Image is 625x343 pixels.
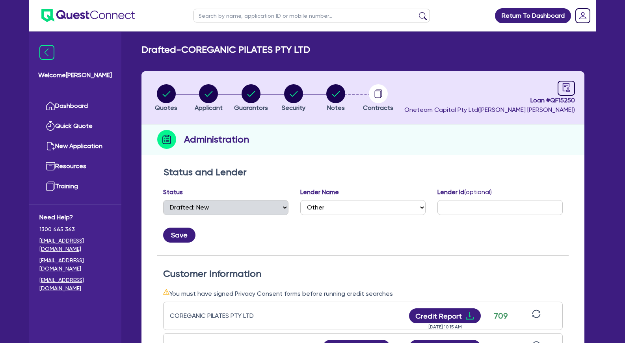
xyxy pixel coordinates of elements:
h2: Status and Lender [164,167,562,178]
span: warning [163,289,169,295]
span: Guarantors [234,104,268,111]
span: audit [562,83,571,92]
button: Notes [326,84,346,113]
button: sync [530,309,543,323]
button: Security [281,84,306,113]
span: sync [532,310,541,318]
a: Dashboard [39,96,111,116]
a: Quick Quote [39,116,111,136]
span: Loan # QF15250 [404,96,575,105]
h2: Customer Information [163,268,563,280]
a: [EMAIL_ADDRESS][DOMAIN_NAME] [39,276,111,293]
span: Need Help? [39,213,111,222]
div: You must have signed Privacy Consent forms before running credit searches [163,289,563,299]
span: Notes [327,104,345,111]
span: Welcome [PERSON_NAME] [38,70,112,80]
h2: Administration [184,132,249,146]
img: training [46,182,55,191]
h2: Drafted - COREGANIC PILATES PTY LTD [141,44,310,56]
button: Applicant [194,84,223,113]
a: Return To Dashboard [495,8,571,23]
a: [EMAIL_ADDRESS][DOMAIN_NAME] [39,237,111,253]
img: new-application [46,141,55,151]
span: download [465,311,474,321]
span: Quotes [155,104,177,111]
span: Oneteam Capital Pty Ltd ( [PERSON_NAME] [PERSON_NAME] ) [404,106,575,113]
a: [EMAIL_ADDRESS][DOMAIN_NAME] [39,256,111,273]
label: Status [163,187,183,197]
img: icon-menu-close [39,45,54,60]
button: Credit Reportdownload [409,308,481,323]
a: Dropdown toggle [573,6,593,26]
span: 1300 465 363 [39,225,111,234]
img: quick-quote [46,121,55,131]
span: Applicant [195,104,223,111]
img: quest-connect-logo-blue [41,9,135,22]
div: COREGANIC PILATES PTY LTD [170,311,268,321]
label: Lender Id [437,187,492,197]
button: Guarantors [234,84,268,113]
img: step-icon [157,130,176,149]
div: 709 [491,310,510,322]
span: Security [282,104,305,111]
input: Search by name, application ID or mobile number... [193,9,430,22]
a: Training [39,176,111,197]
img: resources [46,161,55,171]
label: Lender Name [300,187,339,197]
span: Contracts [363,104,393,111]
a: Resources [39,156,111,176]
span: (optional) [464,188,492,196]
a: New Application [39,136,111,156]
button: Save [163,228,195,243]
button: Contracts [363,84,394,113]
button: Quotes [154,84,178,113]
